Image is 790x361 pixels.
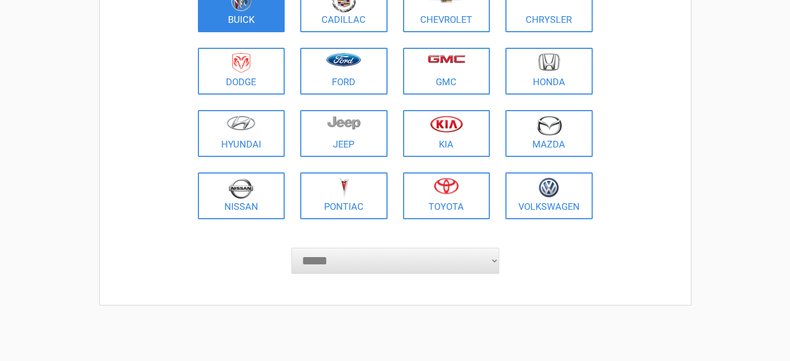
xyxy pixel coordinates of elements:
[538,53,560,71] img: honda
[232,53,250,73] img: dodge
[326,53,361,66] img: ford
[505,172,593,219] a: Volkswagen
[229,178,253,199] img: nissan
[300,172,387,219] a: Pontiac
[198,48,285,95] a: Dodge
[198,172,285,219] a: Nissan
[300,48,387,95] a: Ford
[434,178,459,194] img: toyota
[427,55,465,63] img: gmc
[339,178,349,197] img: pontiac
[300,110,387,157] a: Jeep
[226,115,256,130] img: hyundai
[505,48,593,95] a: Honda
[430,115,463,132] img: kia
[505,110,593,157] a: Mazda
[539,178,559,198] img: volkswagen
[403,48,490,95] a: GMC
[327,115,360,130] img: jeep
[403,172,490,219] a: Toyota
[198,110,285,157] a: Hyundai
[403,110,490,157] a: Kia
[536,115,562,136] img: mazda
